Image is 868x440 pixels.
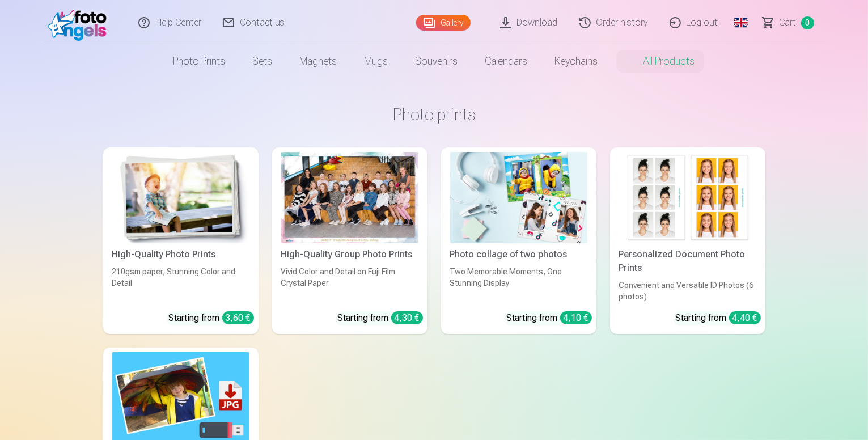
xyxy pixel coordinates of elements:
img: /fa1 [48,5,113,41]
a: Mugs [351,45,402,77]
a: Photo prints [160,45,239,77]
span: 0 [801,16,814,29]
a: Magnets [286,45,351,77]
a: Souvenirs [402,45,472,77]
a: Gallery [416,15,471,31]
a: All products [612,45,709,77]
a: Keychains [541,45,612,77]
a: Sets [239,45,286,77]
a: Calendars [472,45,541,77]
span: Сart [780,16,797,29]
